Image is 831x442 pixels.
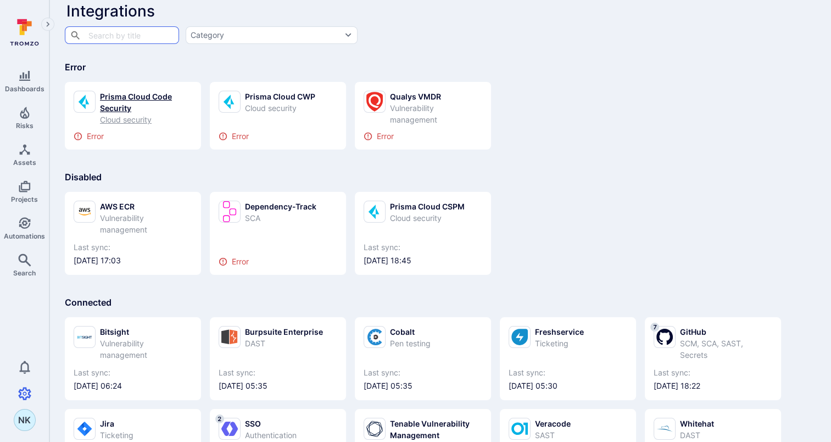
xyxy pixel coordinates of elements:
div: Cobalt [390,326,431,338]
div: Vulnerability management [390,102,482,125]
span: Last sync: [509,367,627,378]
div: DAST [680,429,714,441]
span: Projects [11,195,38,203]
span: Assets [13,158,36,167]
a: Prisma Cloud CSPMCloud securityLast sync:[DATE] 18:45 [364,201,482,266]
a: AWS ECRVulnerability managementLast sync:[DATE] 17:03 [74,201,192,266]
div: Authentication [245,429,297,441]
span: Automations [4,232,45,240]
span: [DATE] 18:45 [364,255,482,266]
div: Ticketing [535,338,584,349]
a: Qualys VMDRVulnerability managementError [364,91,482,141]
span: Connected [65,297,111,308]
div: Prisma Cloud Code Security [100,91,192,114]
a: CobaltPen testingLast sync:[DATE] 05:35 [364,326,482,391]
a: 7GitHubSCM, SCA, SAST, SecretsLast sync:[DATE] 18:22 [654,326,772,391]
span: Last sync: [364,242,482,253]
div: Bitsight [100,326,192,338]
div: Error [219,132,337,141]
span: Disabled [65,172,102,183]
a: Prisma Cloud CWPCloud securityError [219,91,337,141]
div: SSO [245,418,297,429]
span: 7 [650,323,659,331]
span: Error [65,62,86,73]
div: Cloud security [100,114,192,125]
div: Cloud security [390,212,465,224]
span: [DATE] 05:30 [509,380,627,391]
a: FreshserviceTicketingLast sync:[DATE] 05:30 [509,326,627,391]
span: Integrations [66,2,155,20]
input: Search by title [86,25,157,45]
div: Burpsuite Enterprise [245,326,323,338]
div: Ticketing [100,429,133,441]
span: Risks [16,121,34,130]
a: Prisma Cloud Code SecurityCloud securityError [74,91,192,141]
span: 2 [215,415,224,423]
div: Qualys VMDR [390,91,482,102]
div: Error [219,257,337,266]
div: Prisma Cloud CSPM [390,201,465,212]
div: Vulnerability management [100,212,192,235]
button: Category [186,26,358,44]
span: [DATE] 05:35 [219,380,337,391]
span: [DATE] 06:24 [74,380,192,391]
div: Nirmal Kumar Bharath Kumar [14,409,36,431]
span: [DATE] 17:03 [74,255,192,266]
button: NK [14,409,36,431]
i: Expand navigation menu [44,20,52,29]
div: Dependency-Track [245,201,316,212]
div: Category [191,30,224,41]
span: Last sync: [654,367,772,378]
div: Jira [100,418,133,429]
span: [DATE] 18:22 [654,380,772,391]
span: Search [13,269,36,277]
a: BitsightVulnerability managementLast sync:[DATE] 06:24 [74,326,192,391]
div: Prisma Cloud CWP [245,91,315,102]
span: Last sync: [74,367,192,378]
a: Dependency-TrackSCAError [219,201,337,266]
a: Burpsuite EnterpriseDASTLast sync:[DATE] 05:35 [219,326,337,391]
div: Vulnerability management [100,338,192,361]
div: AWS ECR [100,201,192,212]
span: Dashboards [5,85,44,93]
div: Whitehat [680,418,714,429]
div: Veracode [535,418,571,429]
div: Freshservice [535,326,584,338]
div: Pen testing [390,338,431,349]
span: Last sync: [364,367,482,378]
div: SCM, SCA, SAST, Secrets [680,338,772,361]
span: Last sync: [74,242,192,253]
div: Error [74,132,192,141]
span: Last sync: [219,367,337,378]
div: DAST [245,338,323,349]
div: Error [364,132,482,141]
button: Expand navigation menu [41,18,54,31]
div: Tenable Vulnerability Management [390,418,482,441]
div: SCA [245,212,316,224]
span: [DATE] 05:35 [364,380,482,391]
div: SAST [535,429,571,441]
div: GitHub [680,326,772,338]
div: Cloud security [245,102,315,114]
